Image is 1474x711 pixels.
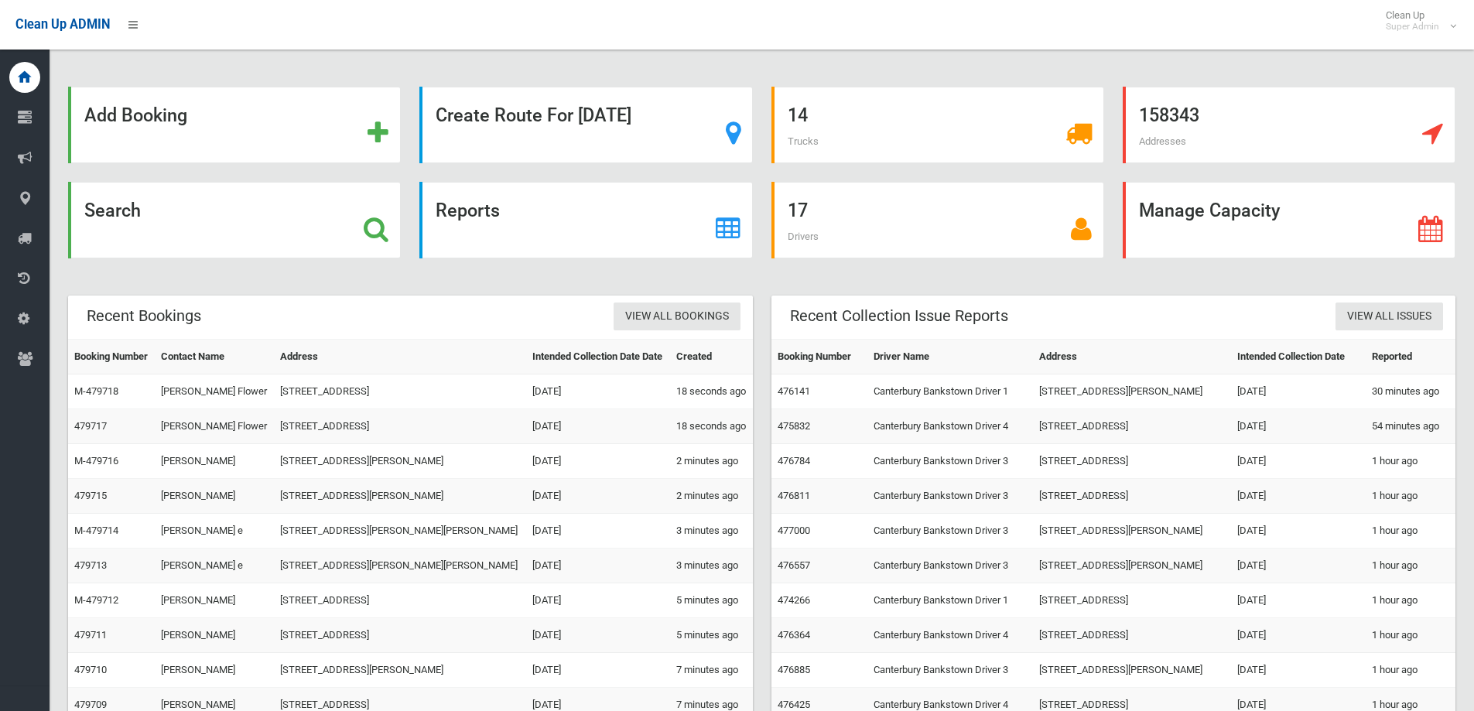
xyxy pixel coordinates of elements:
td: [DATE] [526,479,670,514]
td: [PERSON_NAME] [155,583,274,618]
td: [STREET_ADDRESS][PERSON_NAME] [1033,514,1230,549]
td: [PERSON_NAME] Flower [155,409,274,444]
a: 477000 [778,525,810,536]
td: Canterbury Bankstown Driver 4 [867,618,1033,653]
a: 479717 [74,420,107,432]
th: Driver Name [867,340,1033,374]
a: 479713 [74,559,107,571]
td: [DATE] [526,653,670,688]
header: Recent Bookings [68,301,220,331]
td: Canterbury Bankstown Driver 3 [867,514,1033,549]
td: [DATE] [526,374,670,409]
td: [STREET_ADDRESS][PERSON_NAME] [274,479,526,514]
td: 1 hour ago [1366,444,1455,479]
td: [PERSON_NAME] [155,618,274,653]
th: Intended Collection Date [1231,340,1366,374]
td: [STREET_ADDRESS][PERSON_NAME] [1033,374,1230,409]
strong: 17 [788,200,808,221]
a: 474266 [778,594,810,606]
td: [DATE] [526,583,670,618]
td: [STREET_ADDRESS][PERSON_NAME] [1033,653,1230,688]
td: 1 hour ago [1366,618,1455,653]
strong: Reports [436,200,500,221]
td: [PERSON_NAME] [155,444,274,479]
td: [STREET_ADDRESS][PERSON_NAME][PERSON_NAME] [274,514,526,549]
th: Address [274,340,526,374]
a: 158343 Addresses [1123,87,1455,163]
strong: Search [84,200,141,221]
a: Reports [419,182,752,258]
td: [STREET_ADDRESS][PERSON_NAME] [1033,549,1230,583]
td: [DATE] [1231,653,1366,688]
td: Canterbury Bankstown Driver 3 [867,653,1033,688]
td: 5 minutes ago [670,618,753,653]
td: [STREET_ADDRESS] [1033,618,1230,653]
header: Recent Collection Issue Reports [771,301,1027,331]
td: [DATE] [1231,479,1366,514]
td: [STREET_ADDRESS] [1033,409,1230,444]
td: 1 hour ago [1366,514,1455,549]
td: 2 minutes ago [670,444,753,479]
td: Canterbury Bankstown Driver 1 [867,374,1033,409]
td: [DATE] [526,444,670,479]
th: Contact Name [155,340,274,374]
td: [PERSON_NAME] e [155,549,274,583]
td: [DATE] [526,549,670,583]
th: Booking Number [68,340,155,374]
td: [PERSON_NAME] [155,479,274,514]
a: 476557 [778,559,810,571]
a: M-479716 [74,455,118,467]
td: Canterbury Bankstown Driver 3 [867,549,1033,583]
strong: Add Booking [84,104,187,126]
td: [DATE] [1231,374,1366,409]
a: 479711 [74,629,107,641]
td: 1 hour ago [1366,549,1455,583]
a: Search [68,182,401,258]
a: Create Route For [DATE] [419,87,752,163]
td: Canterbury Bankstown Driver 1 [867,583,1033,618]
a: View All Bookings [614,303,740,331]
strong: 14 [788,104,808,126]
td: 30 minutes ago [1366,374,1455,409]
td: [STREET_ADDRESS][PERSON_NAME][PERSON_NAME] [274,549,526,583]
a: Manage Capacity [1123,182,1455,258]
a: 476811 [778,490,810,501]
td: [DATE] [1231,409,1366,444]
td: [DATE] [1231,583,1366,618]
th: Booking Number [771,340,868,374]
a: 476364 [778,629,810,641]
td: [DATE] [1231,444,1366,479]
td: [DATE] [1231,549,1366,583]
td: Canterbury Bankstown Driver 3 [867,444,1033,479]
a: 476885 [778,664,810,675]
a: 479709 [74,699,107,710]
td: [PERSON_NAME] e [155,514,274,549]
a: 476784 [778,455,810,467]
strong: 158343 [1139,104,1199,126]
td: 3 minutes ago [670,514,753,549]
a: 476141 [778,385,810,397]
span: Clean Up ADMIN [15,17,110,32]
td: 1 hour ago [1366,653,1455,688]
td: [STREET_ADDRESS] [1033,444,1230,479]
span: Trucks [788,135,819,147]
td: [STREET_ADDRESS] [274,583,526,618]
small: Super Admin [1386,21,1439,32]
td: [DATE] [526,409,670,444]
td: 1 hour ago [1366,479,1455,514]
span: Drivers [788,231,819,242]
strong: Create Route For [DATE] [436,104,631,126]
th: Reported [1366,340,1455,374]
th: Intended Collection Date Date [526,340,670,374]
td: [DATE] [1231,618,1366,653]
a: M-479712 [74,594,118,606]
td: [STREET_ADDRESS] [1033,479,1230,514]
span: Clean Up [1378,9,1455,32]
span: Addresses [1139,135,1186,147]
td: [STREET_ADDRESS] [274,409,526,444]
a: 475832 [778,420,810,432]
td: [DATE] [526,514,670,549]
td: 54 minutes ago [1366,409,1455,444]
td: [STREET_ADDRESS] [1033,583,1230,618]
strong: Manage Capacity [1139,200,1280,221]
